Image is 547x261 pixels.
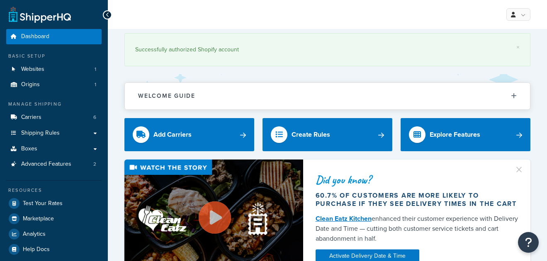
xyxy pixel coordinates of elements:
[93,161,96,168] span: 2
[6,29,102,44] a: Dashboard
[23,246,50,253] span: Help Docs
[138,93,195,99] h2: Welcome Guide
[292,129,330,140] div: Create Rules
[263,118,392,151] a: Create Rules
[6,77,102,92] a: Origins1
[6,101,102,108] div: Manage Shipping
[6,110,102,125] a: Carriers6
[316,174,518,186] div: Did you know?
[316,214,372,223] a: Clean Eatz Kitchen
[6,77,102,92] li: Origins
[153,129,192,140] div: Add Carriers
[23,215,54,222] span: Marketplace
[6,62,102,77] li: Websites
[316,214,518,244] div: enhanced their customer experience with Delivery Date and Time — cutting both customer service ti...
[135,44,520,56] div: Successfully authorized Shopify account
[21,161,71,168] span: Advanced Features
[6,110,102,125] li: Carriers
[6,242,102,257] a: Help Docs
[6,157,102,172] li: Advanced Features
[6,196,102,211] a: Test Your Rates
[23,200,63,207] span: Test Your Rates
[124,118,254,151] a: Add Carriers
[518,232,539,253] button: Open Resource Center
[401,118,530,151] a: Explore Features
[6,62,102,77] a: Websites1
[6,126,102,141] a: Shipping Rules
[95,81,96,88] span: 1
[21,114,41,121] span: Carriers
[21,66,44,73] span: Websites
[316,191,518,208] div: 60.7% of customers are more likely to purchase if they see delivery times in the cart
[21,130,60,137] span: Shipping Rules
[21,81,40,88] span: Origins
[21,145,37,152] span: Boxes
[125,83,530,109] button: Welcome Guide
[516,44,520,51] a: ×
[6,53,102,60] div: Basic Setup
[430,129,480,140] div: Explore Features
[21,33,49,40] span: Dashboard
[6,187,102,194] div: Resources
[6,211,102,226] a: Marketplace
[6,227,102,242] a: Analytics
[93,114,96,121] span: 6
[6,157,102,172] a: Advanced Features2
[6,141,102,157] a: Boxes
[95,66,96,73] span: 1
[23,231,46,238] span: Analytics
